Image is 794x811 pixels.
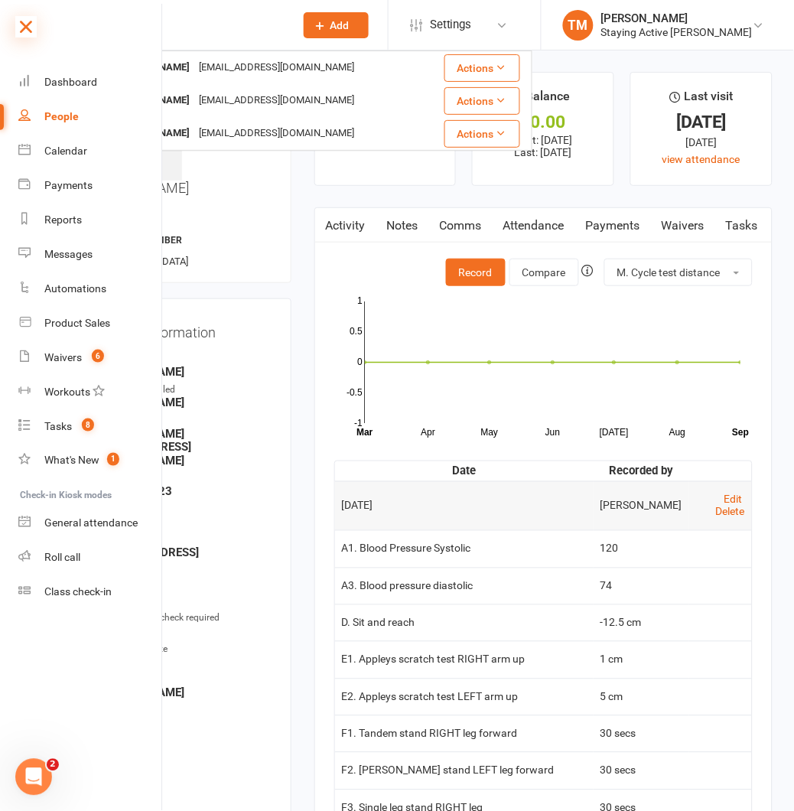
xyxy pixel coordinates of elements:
a: Payments [575,208,651,243]
a: Tasks 8 [18,409,163,444]
button: Compare [509,259,579,286]
a: Delete [716,506,745,518]
div: EPC DVA or NIL [96,796,271,811]
span: 8 [82,419,94,432]
div: $ Balance [516,86,571,114]
a: Product Sales [18,306,163,340]
div: Tasks [44,420,72,432]
th: Date [335,461,594,481]
span: Settings [430,8,472,42]
div: GP Name [96,673,271,688]
strong: No [96,625,271,639]
div: $0.00 [486,114,600,130]
a: Waivers [651,208,715,243]
a: Calendar [18,134,163,168]
div: Registration Date [96,643,271,657]
div: Owner [96,352,271,366]
div: Last visit [670,86,734,114]
button: Actions [444,87,520,115]
div: Email [96,413,271,428]
div: Mobile Number [96,472,271,487]
div: [DATE] [342,500,587,512]
span: 6 [92,350,104,363]
td: 120 [594,530,689,567]
td: [PERSON_NAME] [594,481,689,530]
td: A1. Blood Pressure Systolic [335,530,594,567]
a: Activity [315,208,376,243]
input: Search... [90,15,284,36]
div: General attendance [44,517,138,529]
a: Attendance [493,208,575,243]
a: General attendance kiosk mode [18,506,163,541]
strong: Bupa [96,717,271,731]
a: People [18,99,163,134]
div: Messages [44,248,93,260]
span: 1 [107,453,119,466]
a: Roll call [18,541,163,575]
span: M. Cycle test distance [617,266,721,278]
div: Product Sales [44,317,110,329]
span: 2 [47,759,59,771]
div: Blood pressure check required [96,611,271,626]
div: Location [96,594,271,609]
div: TM [563,10,594,41]
a: Reports [18,203,163,237]
a: Dashboard [18,65,163,99]
div: [DATE] [645,114,758,130]
div: Calendar [44,145,87,157]
a: What's New1 [18,444,163,478]
button: Add [304,12,369,38]
td: A3. Blood pressure diastolic [335,568,594,604]
div: People [44,110,79,122]
strong: [PERSON_NAME] [96,686,271,700]
strong: [PERSON_NAME][EMAIL_ADDRESS][DOMAIN_NAME] [96,427,271,468]
td: D. Sit and reach [335,604,594,641]
a: Comms [429,208,493,243]
div: [EMAIL_ADDRESS][DOMAIN_NAME] [194,57,359,79]
a: Workouts [18,375,163,409]
a: Edit [724,493,743,506]
div: Staying Active [PERSON_NAME] [601,25,753,39]
div: Member type [96,765,271,780]
strong: [DATE] [96,577,271,591]
div: What's New [44,454,99,467]
strong: [STREET_ADDRESS] [96,546,271,560]
strong: 94987580 [96,516,271,529]
a: Notes [376,208,429,243]
td: F1. Tandem stand RIGHT leg forward [335,715,594,752]
div: Prefers to be called [96,383,271,397]
td: 1 cm [594,641,689,678]
a: Waivers 6 [18,340,163,375]
h3: Contact information [94,319,271,340]
a: Tasks [715,208,769,243]
button: Actions [444,54,520,82]
strong: No [96,747,271,761]
div: Address [96,533,271,548]
a: Class kiosk mode [18,575,163,610]
a: Automations [18,272,163,306]
div: Reports [44,213,82,226]
iframe: Intercom live chat [15,759,52,796]
td: 74 [594,568,689,604]
td: -12.5 cm [594,604,689,641]
a: Messages [18,237,163,272]
td: 30 secs [594,715,689,752]
div: Waivers [44,351,82,363]
a: view attendance [662,153,740,165]
strong: [PERSON_NAME] [96,396,271,409]
div: [EMAIL_ADDRESS][DOMAIN_NAME] [194,90,359,112]
strong: 04247771523 [96,485,271,499]
button: M. Cycle test distance [604,259,753,286]
td: E1. Appleys scratch test RIGHT arm up [335,641,594,678]
td: 30 secs [594,752,689,789]
h3: [PERSON_NAME] [86,85,278,196]
div: Date of Birth [96,564,271,578]
strong: [PERSON_NAME] [96,365,271,379]
strong: [DATE] [96,656,271,669]
div: Dashboard [44,76,97,88]
div: Class check-in [44,586,112,598]
a: Payments [18,168,163,203]
td: F2. [PERSON_NAME] stand LEFT leg forward [335,752,594,789]
div: Landline [96,503,271,517]
p: Next: [DATE] Last: [DATE] [486,134,600,158]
